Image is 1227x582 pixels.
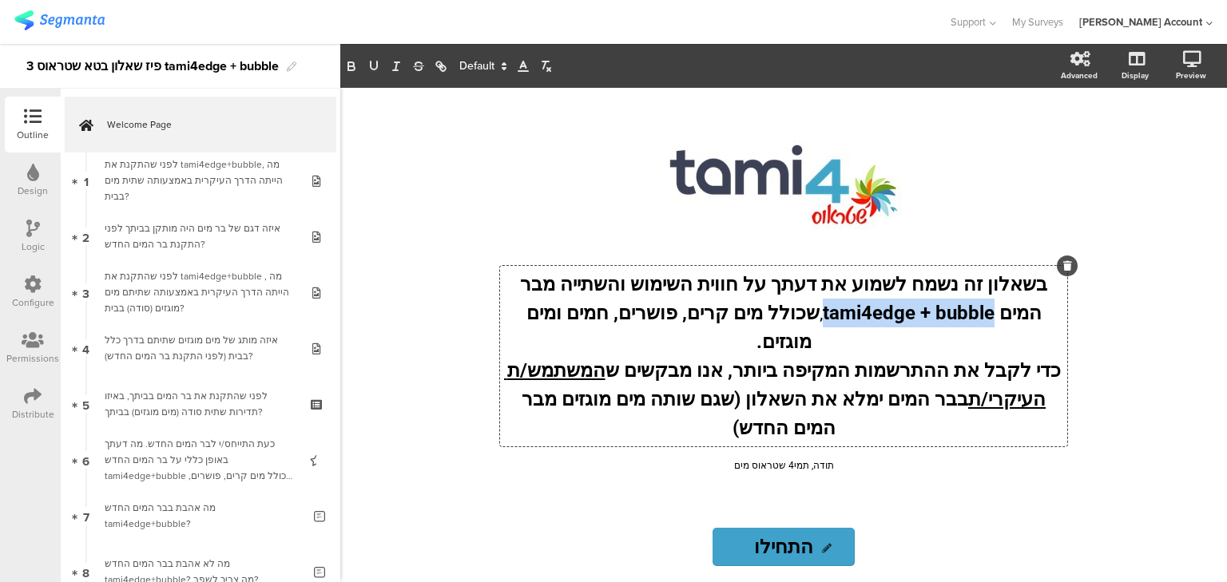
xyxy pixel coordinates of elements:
input: Start [713,528,854,566]
span: 5 [82,395,89,413]
a: 4 איזה מותג של מים מוגזים שתיתם בדרך כלל בבית (לפני התקנת בר המים החדש)? [65,320,336,376]
span: 8 [82,563,89,580]
a: 1 לפני שהתקנת את tami4edge+bubble, מה הייתה הדרך העיקרית באמצעותה שתית מים בבית? [65,152,336,208]
a: 2 איזה דגם של בר מים היה מותקן בביתך לפני התקנת בר המים החדש? [65,208,336,264]
a: 6 כעת התייחס/י לבר המים החדש. מה דעתך באופן כללי על בר המים החדש tami4edge+bubble שכולל מים קרים,... [65,432,336,488]
div: Configure [12,295,54,310]
strong: שכולל מים קרים, פושרים, חמים ומים מוגזים. [522,302,820,353]
div: Logic [22,240,45,254]
p: , [504,270,1063,356]
div: 3 פיז שאלון בטא שטראוס tami4edge + bubble [26,53,279,79]
div: לפני שהתקנת את בר המים בביתך, באיזו תדירות שתית סודה (מים מוגזים) בביתך? [105,388,296,420]
strong: כדי לקבל את ההתרשמות המקיפה ביותר, אנו מבקשים ש בבר המים ימלא את השאלון (שגם שותה מים מוגזים מבר ... [502,359,1061,439]
div: מה אהבת בבר המים החדש tami4edge+bubble? [105,500,302,532]
div: כעת התייחס/י לבר המים החדש. מה דעתך באופן כללי על בר המים החדש tami4edge+bubble שכולל מים קרים, פ... [105,436,296,484]
div: [PERSON_NAME] Account [1079,14,1202,30]
span: Welcome Page [107,117,312,133]
span: Support [951,14,986,30]
div: איזה מותג של מים מוגזים שתיתם בדרך כלל בבית (לפני התקנת בר המים החדש)? [105,332,296,364]
strong: בשאלון זה נשמח לשמוע את דעתך על חווית השימוש והשתייה מבר המים tami4edge + bubble [515,273,1047,324]
span: 2 [82,228,89,245]
img: segmanta logo [14,10,105,30]
div: Preview [1176,69,1206,81]
p: תודה, תמי4 שטראוס מים [504,458,1063,473]
a: Welcome Page [65,97,336,152]
span: 6 [82,451,89,469]
div: Permissions [6,351,59,366]
div: Design [18,184,48,198]
div: לפני שהתקנת את tami4edge+bubble , מה הייתה הדרך העיקרית באמצעותה שתיתם מים מוגזים (סודה) בבית? [105,268,296,316]
a: 3 לפני שהתקנת את tami4edge+bubble , מה הייתה הדרך העיקרית באמצעותה שתיתם מים מוגזים (סודה) בבית? [65,264,336,320]
a: 5 לפני שהתקנת את בר המים בביתך, באיזו תדירות שתית סודה (מים מוגזים) בביתך? [65,376,336,432]
span: 4 [82,339,89,357]
div: לפני שהתקנת את tami4edge+bubble, מה הייתה הדרך העיקרית באמצעותה שתית מים בבית? [105,156,296,204]
span: 3 [82,283,89,301]
div: איזה דגם של בר מים היה מותקן בביתך לפני התקנת בר המים החדש? [105,220,296,252]
div: Advanced [1061,69,1098,81]
span: 7 [83,507,89,525]
div: Distribute [12,407,54,422]
div: Outline [17,128,49,142]
a: 7 מה אהבת בבר המים החדש tami4edge+bubble? [65,488,336,544]
div: Display [1122,69,1149,81]
span: 1 [84,172,89,189]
